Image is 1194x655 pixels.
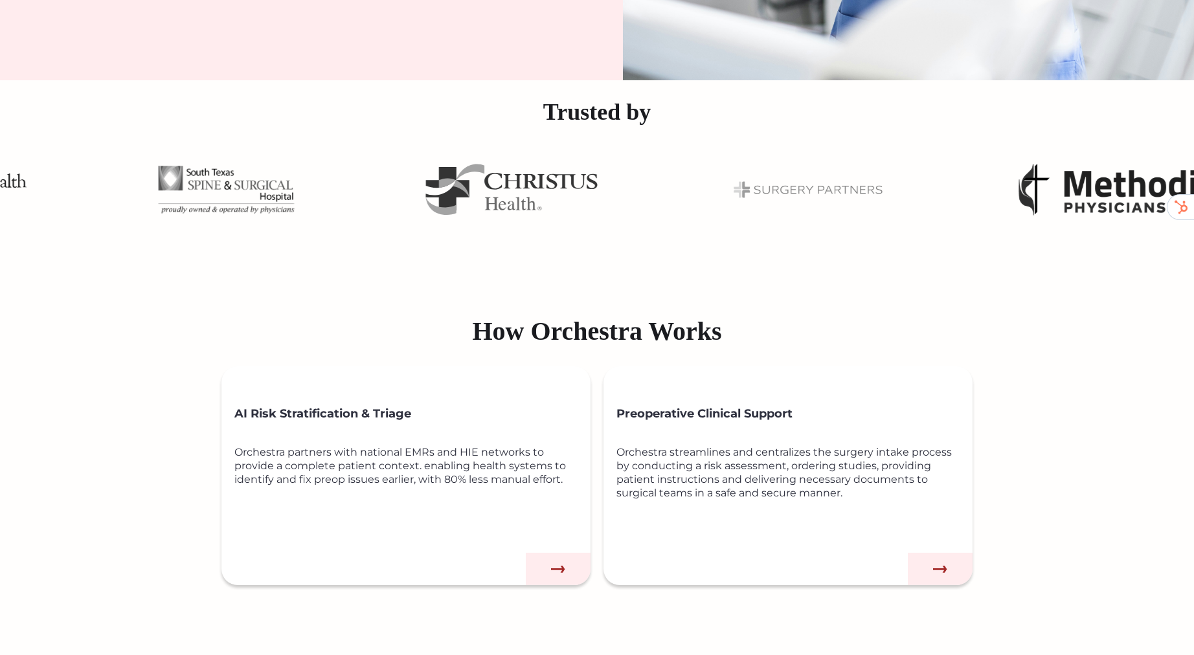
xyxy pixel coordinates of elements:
[221,366,591,585] a: AI Risk Stratification & TriageOrchestra partners with national EMRs and HIE networks to provide ...
[234,445,591,542] div: Orchestra partners with national EMRs and HIE networks to provide a complete patient context. ena...
[603,366,973,585] a: Preoperative Clinical SupportOrchestra streamlines and centralizes the surgery intake process by ...
[616,445,973,542] div: Orchestra streamlines and centralizes the surgery intake process by conducting a risk assessment,...
[234,399,591,428] h3: AI Risk Stratification & Triage
[616,399,973,428] h3: Preoperative Clinical Support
